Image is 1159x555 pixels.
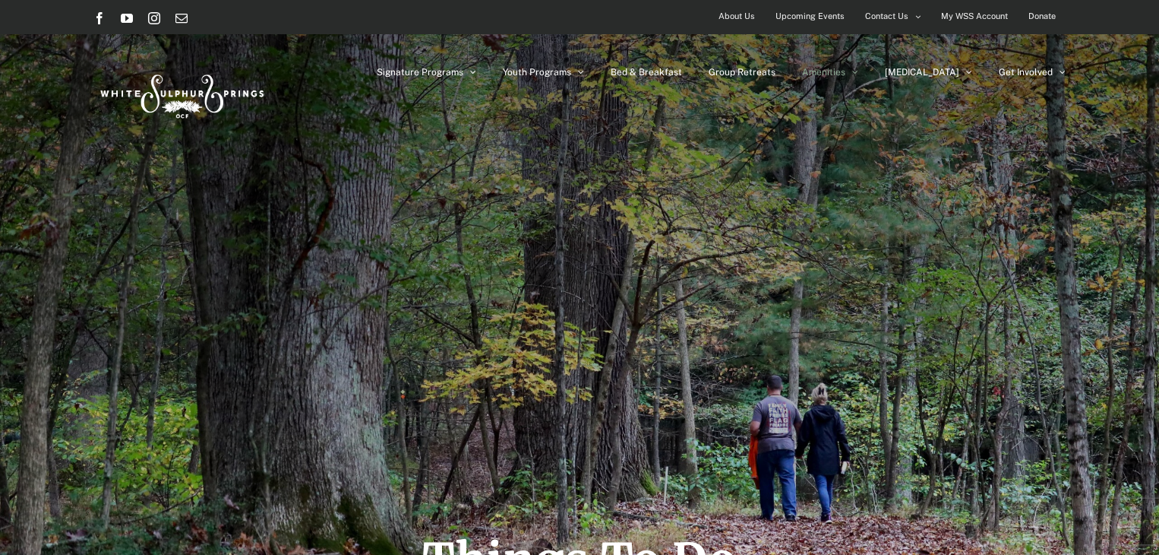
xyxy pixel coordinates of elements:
[377,34,1066,110] nav: Main Menu
[377,68,463,77] span: Signature Programs
[611,68,682,77] span: Bed & Breakfast
[709,68,775,77] span: Group Retreats
[885,68,959,77] span: [MEDICAL_DATA]
[999,34,1066,110] a: Get Involved
[709,34,775,110] a: Group Retreats
[802,68,845,77] span: Amenities
[377,34,476,110] a: Signature Programs
[775,5,845,27] span: Upcoming Events
[1028,5,1056,27] span: Donate
[941,5,1008,27] span: My WSS Account
[503,34,584,110] a: Youth Programs
[885,34,972,110] a: [MEDICAL_DATA]
[503,68,571,77] span: Youth Programs
[93,58,268,129] img: White Sulphur Springs Logo
[865,5,908,27] span: Contact Us
[718,5,755,27] span: About Us
[999,68,1053,77] span: Get Involved
[802,34,858,110] a: Amenities
[611,34,682,110] a: Bed & Breakfast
